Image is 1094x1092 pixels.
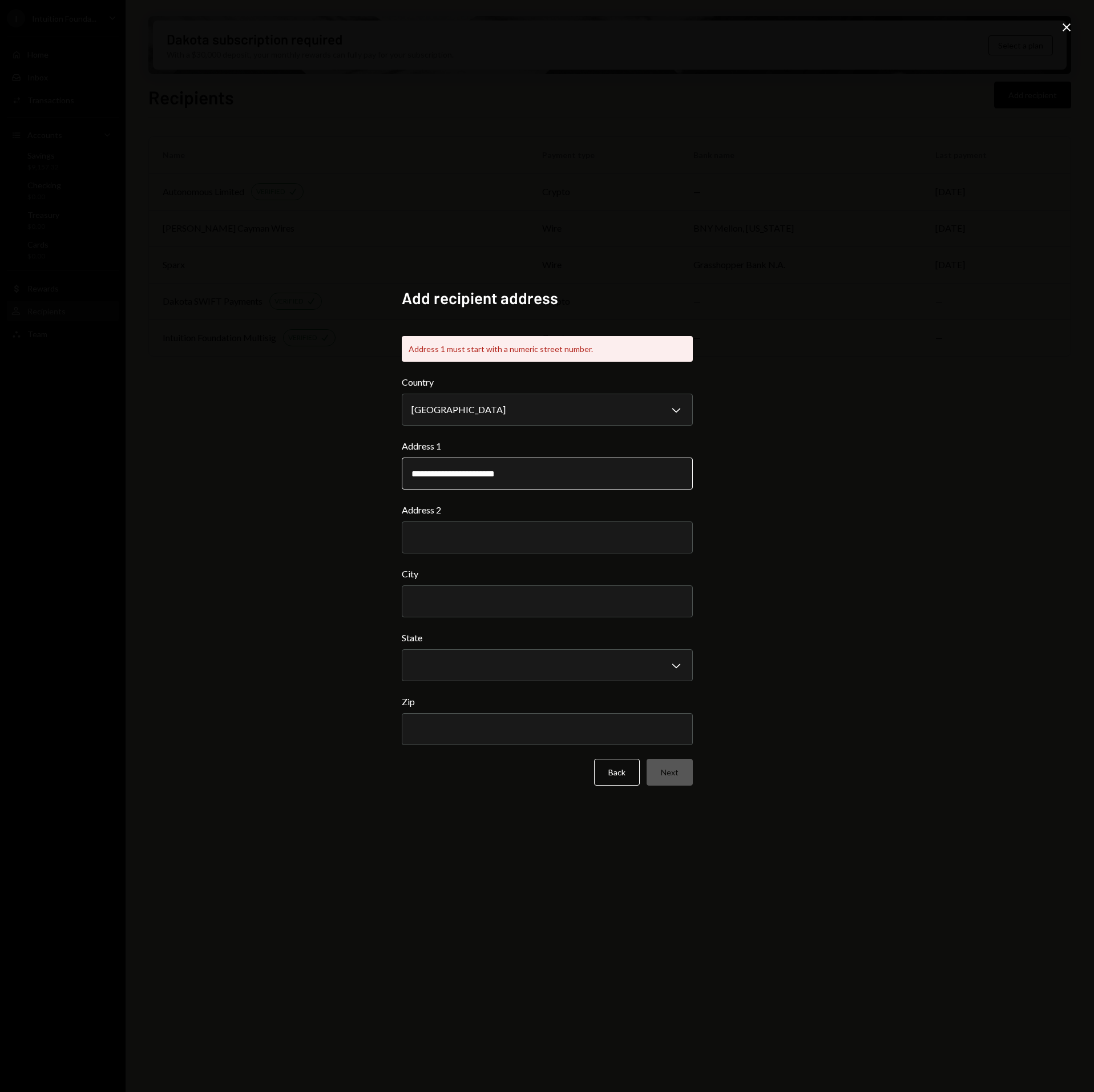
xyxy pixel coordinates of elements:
label: City [402,567,693,581]
label: State [402,631,693,645]
div: Address 1 must start with a numeric street number. [402,336,693,362]
button: Country [402,394,693,426]
button: State [402,649,693,681]
label: Address 2 [402,503,693,517]
label: Country [402,375,693,389]
button: Back [594,759,640,786]
label: Address 1 [402,439,693,453]
label: Zip [402,695,693,709]
h2: Add recipient address [402,287,693,309]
